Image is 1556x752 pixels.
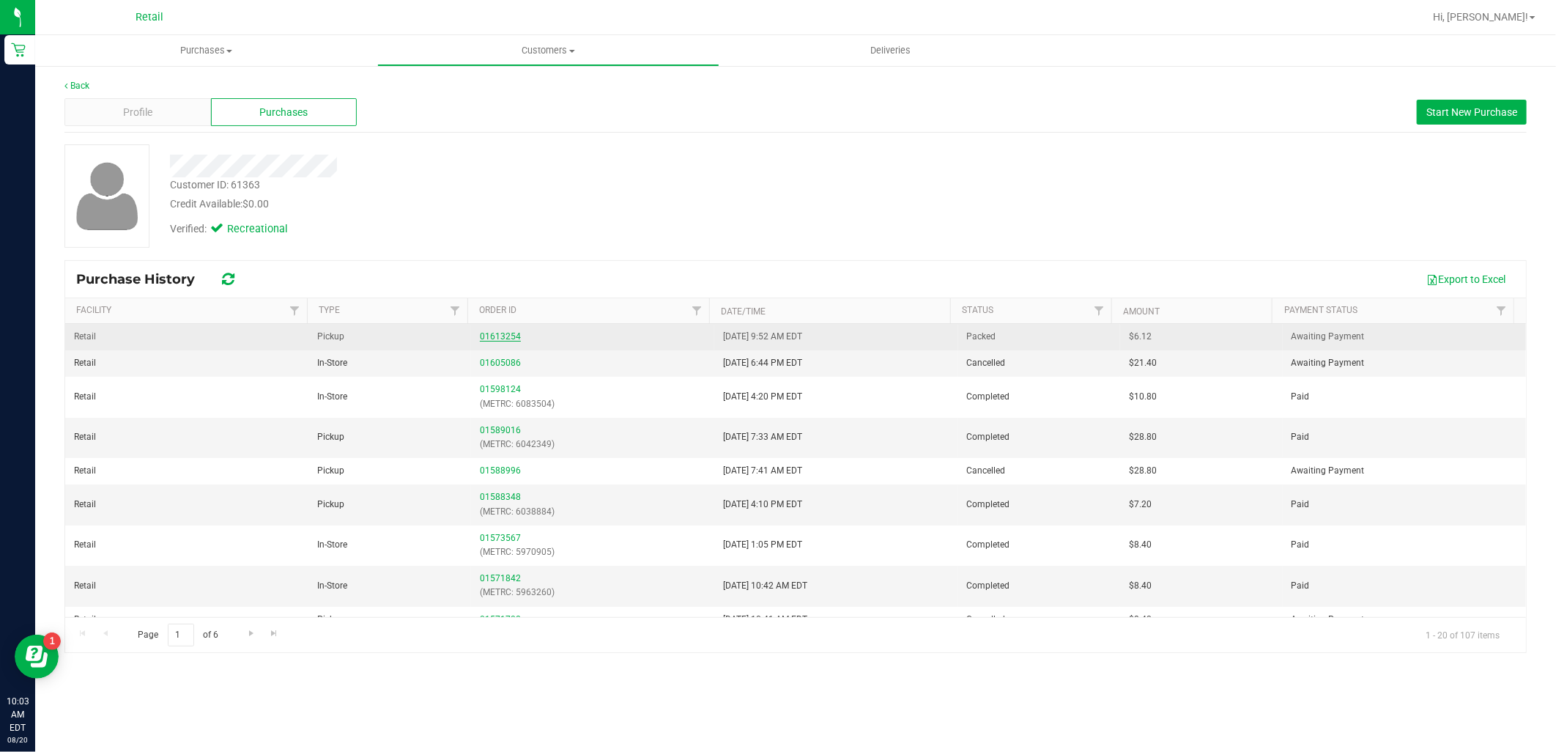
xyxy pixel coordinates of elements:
a: 01589016 [480,425,521,435]
span: Pickup [317,498,344,512]
a: Payment Status [1284,305,1357,315]
a: Go to the next page [240,624,262,644]
span: Profile [123,105,152,120]
span: $10.80 [1129,390,1157,404]
span: $28.80 [1129,464,1157,478]
div: Verified: [170,221,286,237]
span: Retail [74,330,96,344]
a: Filter [1087,298,1111,323]
span: Completed [967,390,1010,404]
a: 01613254 [480,331,521,342]
span: [DATE] 10:42 AM EDT [723,579,807,593]
a: Facility [76,305,111,315]
span: [DATE] 7:41 AM EDT [723,464,802,478]
a: Filter [1489,298,1514,323]
span: Purchase History [76,271,210,287]
a: 01588348 [480,492,521,502]
span: [DATE] 10:41 AM EDT [723,613,807,627]
button: Export to Excel [1417,267,1515,292]
p: 08/20 [7,734,29,745]
span: Start New Purchase [1426,106,1517,118]
p: 10:03 AM EDT [7,695,29,734]
span: $7.20 [1129,498,1152,512]
span: Awaiting Payment [1292,356,1365,370]
span: $21.40 [1129,356,1157,370]
span: Awaiting Payment [1292,330,1365,344]
span: Completed [967,579,1010,593]
span: 1 - 20 of 107 items [1414,624,1511,646]
a: 01573567 [480,533,521,543]
span: Awaiting Payment [1292,464,1365,478]
a: Type [319,305,340,315]
span: Paid [1292,498,1310,512]
span: Pickup [317,330,344,344]
span: $8.40 [1129,613,1152,627]
span: Cancelled [967,356,1006,370]
a: 01571708 [480,614,521,624]
span: Pickup [317,430,344,444]
span: Completed [967,430,1010,444]
span: Cancelled [967,613,1006,627]
a: Filter [685,298,709,323]
a: 01588996 [480,465,521,476]
p: (METRC: 6083504) [480,397,705,411]
span: $8.40 [1129,538,1152,552]
span: Cancelled [967,464,1006,478]
span: [DATE] 9:52 AM EDT [723,330,802,344]
span: Paid [1292,579,1310,593]
a: Filter [282,298,306,323]
a: Status [963,305,994,315]
span: In-Store [317,390,347,404]
span: Customers [378,44,719,57]
a: 01598124 [480,384,521,394]
a: 01571842 [480,573,521,583]
span: In-Store [317,579,347,593]
span: In-Store [317,356,347,370]
span: [DATE] 4:10 PM EDT [723,498,802,512]
span: Retail [74,430,96,444]
p: (METRC: 5970905) [480,545,705,559]
span: [DATE] 4:20 PM EDT [723,390,802,404]
span: Retail [74,390,96,404]
a: Customers [377,35,719,66]
a: Filter [443,298,467,323]
span: Hi, [PERSON_NAME]! [1433,11,1528,23]
div: Customer ID: 61363 [170,177,260,193]
span: Packed [967,330,996,344]
span: Deliveries [851,44,930,57]
a: Back [64,81,89,91]
span: [DATE] 6:44 PM EDT [723,356,802,370]
p: (METRC: 5963260) [480,586,705,600]
a: 01605086 [480,358,521,368]
span: $8.40 [1129,579,1152,593]
p: (METRC: 6042349) [480,438,705,451]
div: Credit Available: [170,196,890,212]
a: Go to the last page [264,624,285,644]
span: Retail [74,356,96,370]
span: Pickup [317,613,344,627]
span: Retail [74,579,96,593]
span: In-Store [317,538,347,552]
span: $0.00 [242,198,269,210]
p: (METRC: 6038884) [480,505,705,519]
a: Purchases [35,35,377,66]
span: Retail [136,11,163,23]
span: Retail [74,538,96,552]
span: Retail [74,613,96,627]
a: Order ID [480,305,517,315]
iframe: Resource center [15,635,59,679]
span: $6.12 [1129,330,1152,344]
span: Recreational [227,221,286,237]
input: 1 [168,624,194,646]
span: Paid [1292,538,1310,552]
button: Start New Purchase [1417,100,1527,125]
span: Pickup [317,464,344,478]
span: Purchases [35,44,377,57]
span: Completed [967,538,1010,552]
span: Page of 6 [125,624,231,646]
span: Awaiting Payment [1292,613,1365,627]
a: Amount [1123,306,1160,317]
span: $28.80 [1129,430,1157,444]
inline-svg: Retail [11,43,26,57]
